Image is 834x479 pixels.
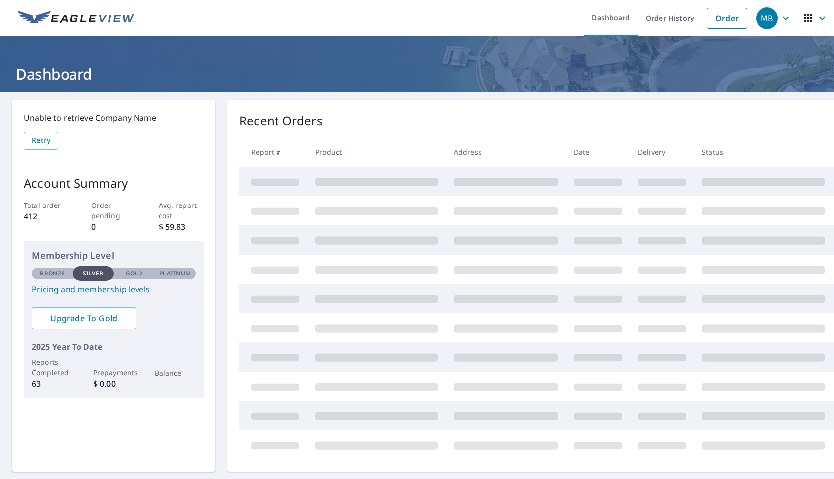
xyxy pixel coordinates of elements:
[24,112,204,124] p: Unable to retrieve Company Name
[12,64,822,84] h1: Dashboard
[40,313,128,324] span: Upgrade To Gold
[93,378,135,390] p: $ 0.00
[155,368,196,378] p: Balance
[93,367,135,378] p: Prepayments
[24,200,69,210] p: Total order
[159,200,204,221] p: Avg. report cost
[694,137,833,167] th: Status
[307,137,446,167] th: Product
[446,137,566,167] th: Address
[24,132,58,150] button: Retry
[707,8,747,29] a: Order
[630,137,694,167] th: Delivery
[756,7,778,29] div: MB
[83,269,104,278] p: Silver
[32,249,196,262] p: Membership Level
[32,378,73,390] p: 63
[91,221,137,233] p: 0
[239,137,307,167] th: Report #
[566,137,630,167] th: Date
[32,283,196,295] a: Pricing and membership levels
[126,269,142,278] p: Gold
[24,174,204,192] p: Account Summary
[32,357,73,378] p: Reports Completed
[91,200,137,221] p: Order pending
[40,269,65,278] p: Bronze
[32,307,136,329] a: Upgrade To Gold
[18,11,135,26] img: EV Logo
[32,341,196,353] p: 2025 Year To Date
[159,221,204,233] p: $ 59.83
[159,269,191,278] p: Platinum
[239,112,323,130] p: Recent Orders
[24,210,69,222] p: 412
[32,135,50,147] span: Retry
